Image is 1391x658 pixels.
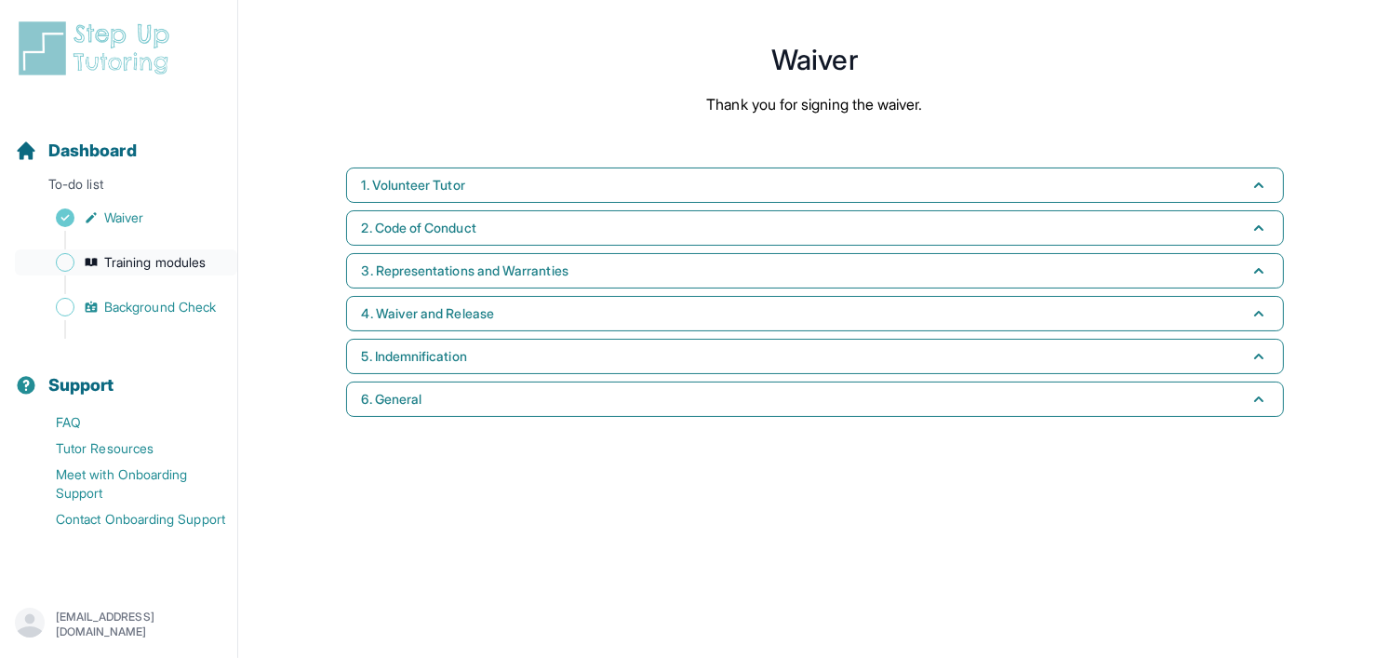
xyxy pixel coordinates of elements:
span: Training modules [104,253,206,272]
h1: Waiver [339,48,1291,71]
span: Background Check [104,298,216,316]
button: 3. Representations and Warranties [346,253,1284,289]
span: 1. Volunteer Tutor [362,176,465,195]
a: Waiver [15,205,237,231]
p: [EMAIL_ADDRESS][DOMAIN_NAME] [56,610,222,639]
span: Waiver [104,208,143,227]
a: Training modules [15,249,237,275]
span: 2. Code of Conduct [362,219,476,237]
span: Dashboard [48,138,137,164]
button: 1. Volunteer Tutor [346,168,1284,203]
button: 5. Indemnification [346,339,1284,374]
button: Support [7,342,230,406]
button: 4. Waiver and Release [346,296,1284,331]
a: Contact Onboarding Support [15,506,237,532]
button: 6. General [346,382,1284,417]
span: 5. Indemnification [362,347,467,366]
a: Tutor Resources [15,436,237,462]
a: Meet with Onboarding Support [15,462,237,506]
button: Dashboard [7,108,230,171]
span: 3. Representations and Warranties [362,262,568,280]
a: Dashboard [15,138,137,164]
button: 2. Code of Conduct [346,210,1284,246]
a: Background Check [15,294,237,320]
span: 4. Waiver and Release [362,304,494,323]
p: To-do list [7,175,230,201]
a: FAQ [15,410,237,436]
span: 6. General [362,390,422,409]
button: [EMAIL_ADDRESS][DOMAIN_NAME] [15,608,222,641]
span: Support [48,372,114,398]
img: logo [15,19,181,78]
p: Thank you for signing the waiver. [706,93,922,115]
